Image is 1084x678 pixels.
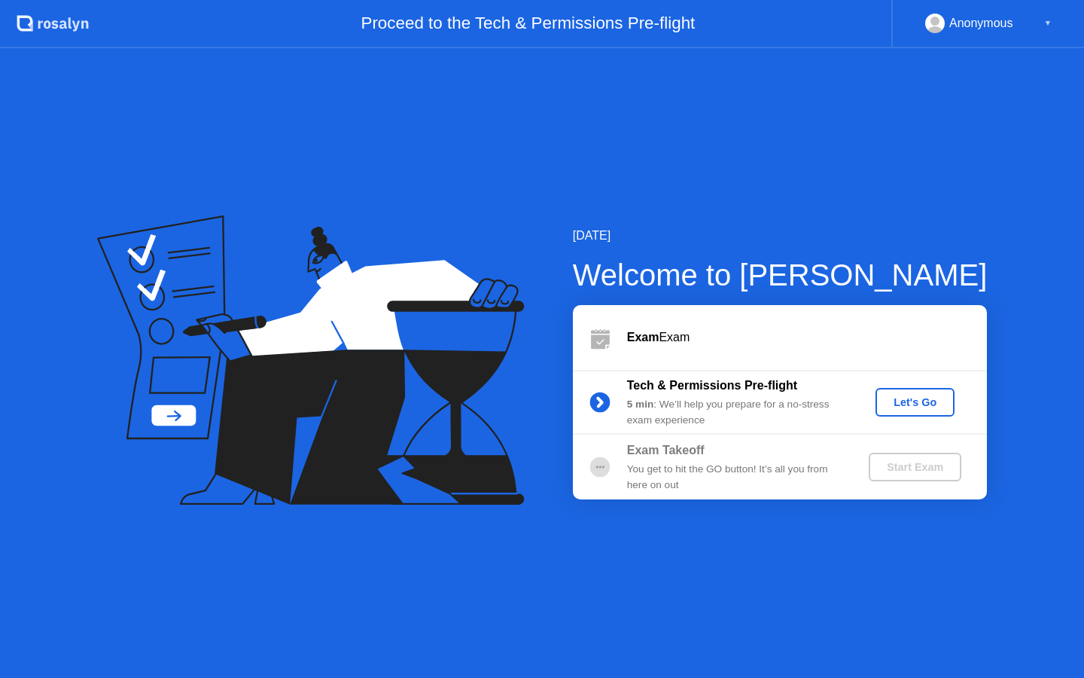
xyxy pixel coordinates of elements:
div: You get to hit the GO button! It’s all you from here on out [627,462,844,493]
button: Let's Go [875,388,955,417]
b: 5 min [627,399,654,410]
button: Start Exam [869,453,961,481]
b: Exam [627,331,659,344]
b: Tech & Permissions Pre-flight [627,379,797,392]
b: Exam Takeoff [627,444,705,457]
div: [DATE] [573,227,988,245]
div: : We’ll help you prepare for a no-stress exam experience [627,397,844,428]
div: Start Exam [875,461,955,473]
div: Anonymous [949,14,1013,33]
div: Let's Go [882,396,948,408]
div: Exam [627,328,987,347]
div: Welcome to [PERSON_NAME] [573,252,988,298]
div: ▼ [1044,14,1052,33]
